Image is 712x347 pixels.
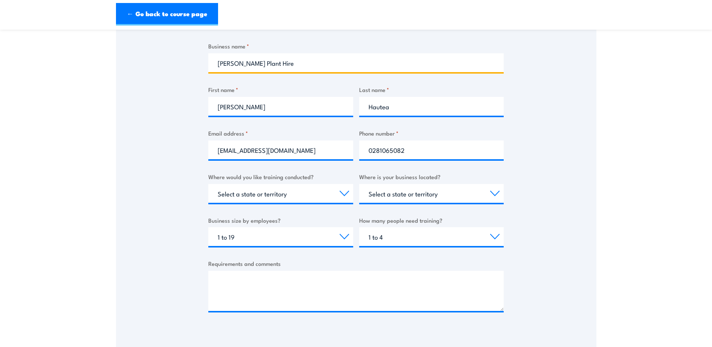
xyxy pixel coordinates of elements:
[359,129,504,137] label: Phone number
[208,85,353,94] label: First name
[208,129,353,137] label: Email address
[359,216,504,225] label: How many people need training?
[359,172,504,181] label: Where is your business located?
[208,172,353,181] label: Where would you like training conducted?
[208,216,353,225] label: Business size by employees?
[116,3,218,26] a: ← Go back to course page
[208,42,504,50] label: Business name
[208,259,504,268] label: Requirements and comments
[359,85,504,94] label: Last name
